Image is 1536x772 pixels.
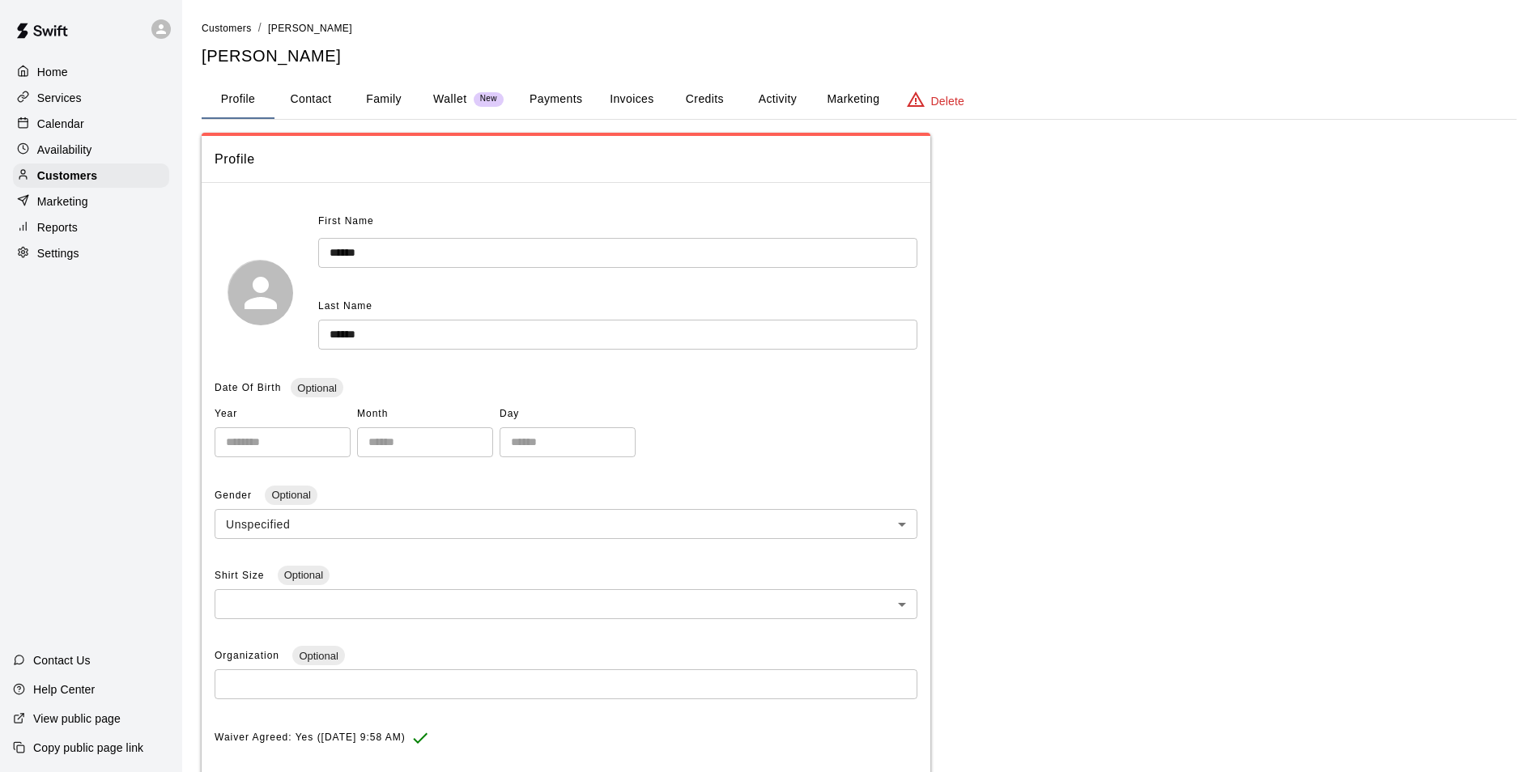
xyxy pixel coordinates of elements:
[202,45,1517,67] h5: [PERSON_NAME]
[274,80,347,119] button: Contact
[37,116,84,132] p: Calendar
[13,163,169,188] a: Customers
[318,209,374,235] span: First Name
[33,652,91,668] p: Contact Us
[500,401,636,427] span: Day
[595,80,668,119] button: Invoices
[215,382,281,393] span: Date Of Birth
[37,168,97,184] p: Customers
[202,21,252,34] a: Customers
[741,80,814,119] button: Activity
[433,91,467,108] p: Wallet
[202,80,1517,119] div: basic tabs example
[13,189,169,214] a: Marketing
[13,215,169,240] a: Reports
[33,681,95,698] p: Help Center
[202,80,274,119] button: Profile
[33,710,121,727] p: View public page
[292,650,344,662] span: Optional
[37,193,88,210] p: Marketing
[814,80,892,119] button: Marketing
[37,245,79,261] p: Settings
[215,725,406,751] span: Waiver Agreed: Yes ([DATE] 9:58 AM)
[215,650,283,661] span: Organization
[265,489,317,501] span: Optional
[517,80,595,119] button: Payments
[202,23,252,34] span: Customers
[215,490,255,501] span: Gender
[215,149,917,170] span: Profile
[33,740,143,756] p: Copy public page link
[347,80,420,119] button: Family
[357,401,493,427] span: Month
[931,93,964,109] p: Delete
[13,60,169,84] a: Home
[215,509,917,539] div: Unspecified
[37,219,78,235] p: Reports
[215,401,351,427] span: Year
[37,142,92,158] p: Availability
[13,138,169,162] a: Availability
[291,382,343,394] span: Optional
[268,23,352,34] span: [PERSON_NAME]
[318,300,372,312] span: Last Name
[13,86,169,110] a: Services
[258,19,262,36] li: /
[37,90,82,106] p: Services
[668,80,741,119] button: Credits
[37,64,68,80] p: Home
[278,569,330,581] span: Optional
[13,241,169,265] a: Settings
[13,112,169,136] a: Calendar
[474,94,504,104] span: New
[202,19,1517,37] nav: breadcrumb
[215,570,268,581] span: Shirt Size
